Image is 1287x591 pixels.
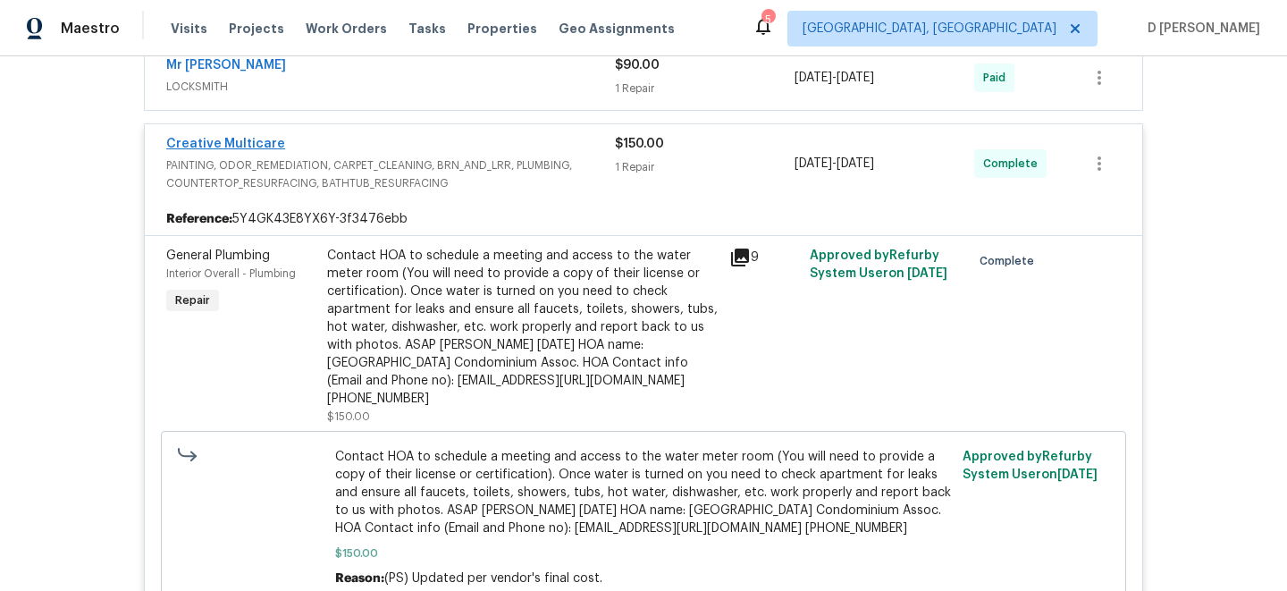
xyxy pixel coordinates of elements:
span: Maestro [61,20,120,38]
span: PAINTING, ODOR_REMEDIATION, CARPET_CLEANING, BRN_AND_LRR, PLUMBING, COUNTERTOP_RESURFACING, BATHT... [166,156,615,192]
span: Projects [229,20,284,38]
span: $150.00 [615,138,664,150]
span: Contact HOA to schedule a meeting and access to the water meter room (You will need to provide a ... [335,448,953,537]
span: Paid [983,69,1013,87]
div: 1 Repair [615,80,795,97]
span: General Plumbing [166,249,270,262]
span: $90.00 [615,59,660,72]
span: Geo Assignments [559,20,675,38]
a: Creative Multicare [166,138,285,150]
span: D [PERSON_NAME] [1140,20,1260,38]
div: 5 [761,11,774,29]
div: 9 [729,247,799,268]
span: Approved by Refurby System User on [963,451,1098,481]
span: Repair [168,291,217,309]
a: Mr [PERSON_NAME] [166,59,286,72]
span: [DATE] [837,72,874,84]
span: Tasks [408,22,446,35]
span: Approved by Refurby System User on [810,249,947,280]
span: $150.00 [335,545,953,562]
span: Visits [171,20,207,38]
div: 1 Repair [615,158,795,176]
span: - [795,69,874,87]
b: Reference: [166,210,232,228]
span: [DATE] [907,267,947,280]
span: Complete [983,155,1045,173]
span: [DATE] [795,157,832,170]
div: 5Y4GK43E8YX6Y-3f3476ebb [145,203,1142,235]
span: - [795,155,874,173]
span: [DATE] [1057,469,1098,481]
span: [GEOGRAPHIC_DATA], [GEOGRAPHIC_DATA] [803,20,1056,38]
span: Reason: [335,572,384,585]
span: LOCKSMITH [166,78,615,96]
span: [DATE] [837,157,874,170]
span: Complete [980,252,1041,270]
span: Interior Overall - Plumbing [166,268,296,279]
span: $150.00 [327,411,370,422]
span: (PS) Updated per vendor's final cost. [384,572,602,585]
span: [DATE] [795,72,832,84]
span: Work Orders [306,20,387,38]
span: Properties [467,20,537,38]
div: Contact HOA to schedule a meeting and access to the water meter room (You will need to provide a ... [327,247,719,408]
